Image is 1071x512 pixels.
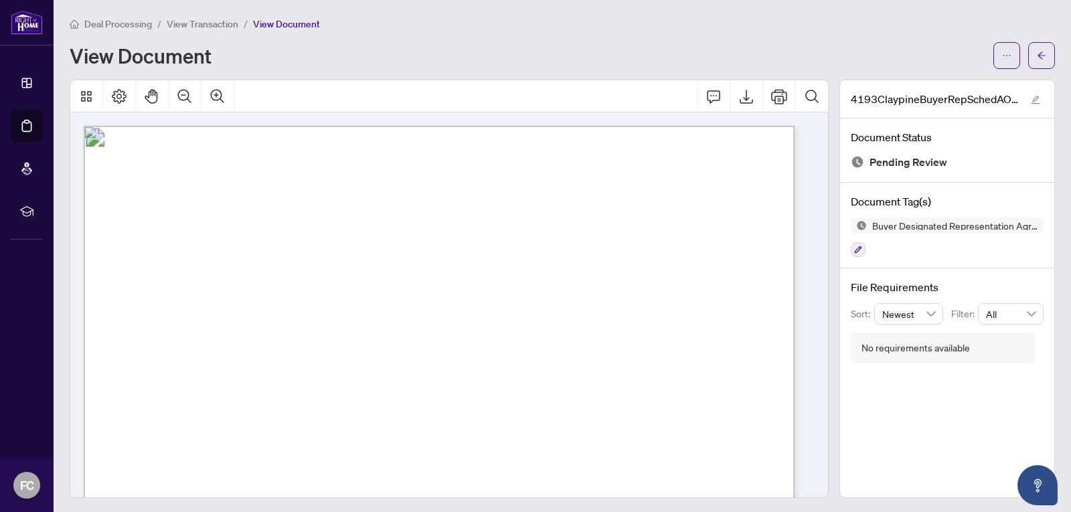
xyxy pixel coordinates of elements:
img: Status Icon [851,218,867,234]
span: Buyer Designated Representation Agreement [867,221,1044,230]
h1: View Document [70,45,212,66]
span: Pending Review [870,153,947,171]
p: Sort: [851,307,874,321]
span: 4193ClaypineBuyerRepSchedAOctober62025.pdf [851,91,1018,107]
li: / [244,16,248,31]
span: home [70,19,79,29]
button: Open asap [1017,465,1058,505]
span: edit [1031,95,1040,104]
span: View Document [253,18,320,30]
span: Newest [882,304,936,324]
span: All [986,304,1036,324]
img: Document Status [851,155,864,169]
div: No requirements available [861,341,970,355]
p: Filter: [951,307,978,321]
h4: Document Tag(s) [851,193,1044,209]
h4: File Requirements [851,279,1044,295]
h4: Document Status [851,129,1044,145]
span: View Transaction [167,18,238,30]
span: Deal Processing [84,18,152,30]
span: ellipsis [1002,51,1011,60]
span: arrow-left [1037,51,1046,60]
span: FC [20,476,34,495]
li: / [157,16,161,31]
img: logo [11,10,43,35]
